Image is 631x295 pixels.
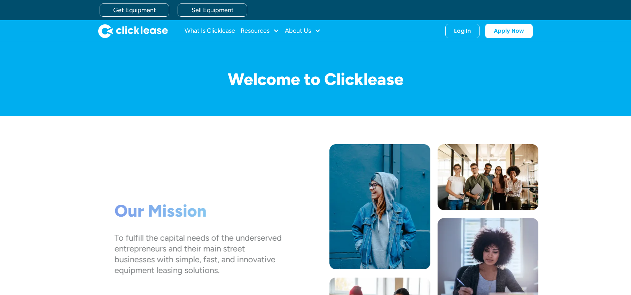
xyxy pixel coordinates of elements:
div: About Us [285,24,321,38]
h1: Our Mission [115,201,282,221]
a: home [98,24,168,38]
div: Log In [454,28,471,34]
a: Sell Equipment [178,3,247,17]
img: Clicklease logo [98,24,168,38]
a: What Is Clicklease [185,24,235,38]
div: To fulfill the capital needs of the underserved entrepreneurs and their main street businesses wi... [115,232,282,275]
a: Apply Now [485,24,533,38]
h1: Welcome to Clicklease [93,70,538,88]
div: Resources [241,24,279,38]
a: Get Equipment [100,3,169,17]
